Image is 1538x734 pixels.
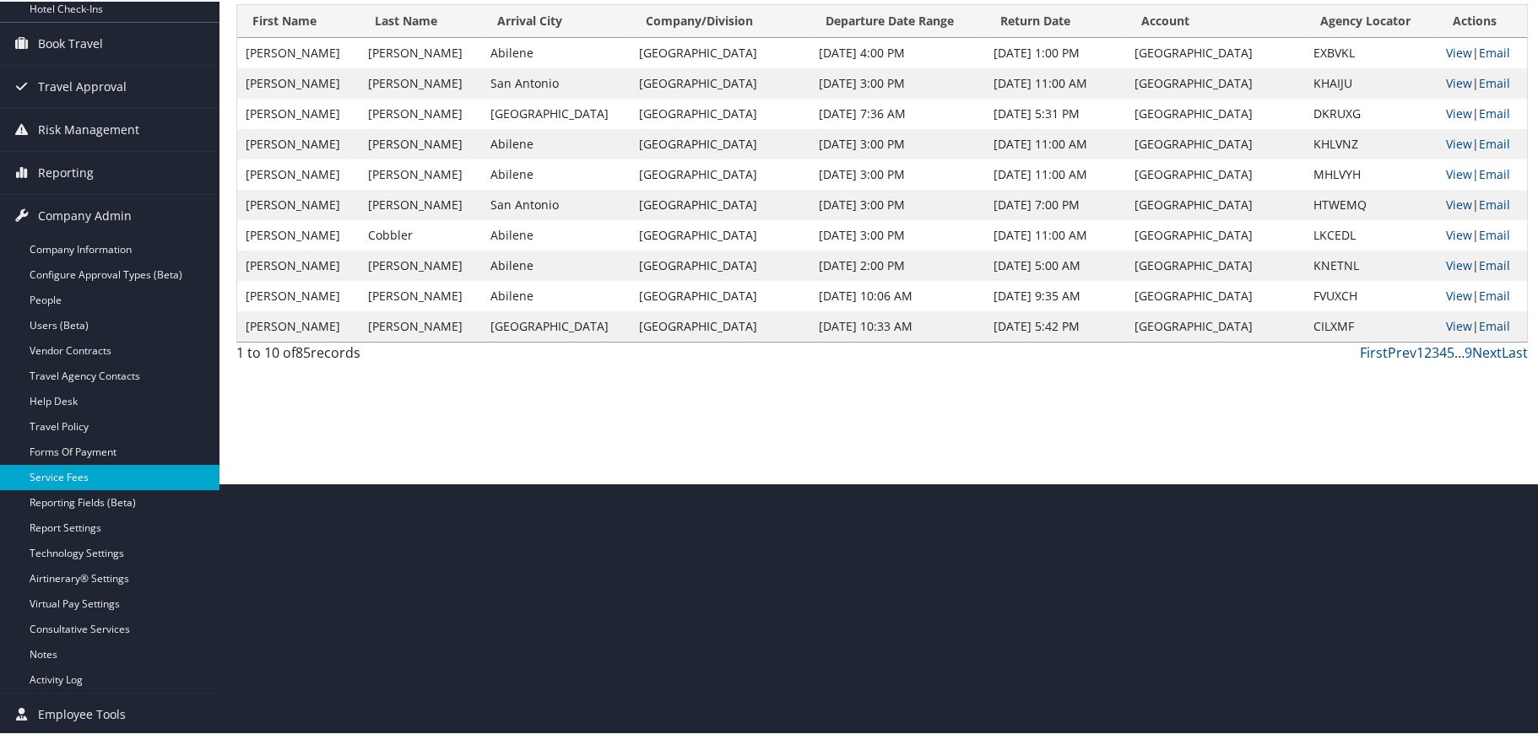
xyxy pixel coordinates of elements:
td: [PERSON_NAME] [360,127,482,158]
td: MHLVYH [1305,158,1438,188]
td: [DATE] 2:00 PM [810,249,985,279]
td: | [1438,310,1527,340]
td: [GEOGRAPHIC_DATA] [631,127,810,158]
a: Email [1479,165,1510,181]
a: Next [1472,342,1502,360]
th: Agency Locator: activate to sort column ascending [1305,3,1438,36]
a: View [1446,104,1472,120]
td: [PERSON_NAME] [360,249,482,279]
td: | [1438,67,1527,97]
td: [GEOGRAPHIC_DATA] [631,310,810,340]
td: [PERSON_NAME] [237,127,360,158]
a: Email [1479,195,1510,211]
td: San Antonio [482,188,631,219]
td: [DATE] 4:00 PM [810,36,985,67]
td: [DATE] 5:31 PM [985,97,1126,127]
a: View [1446,195,1472,211]
span: 85 [295,342,311,360]
span: … [1454,342,1465,360]
td: [GEOGRAPHIC_DATA] [1126,310,1305,340]
td: [GEOGRAPHIC_DATA] [631,97,810,127]
a: View [1446,134,1472,150]
a: View [1446,165,1472,181]
td: [GEOGRAPHIC_DATA] [1126,279,1305,310]
a: 1 [1416,342,1424,360]
a: Last [1502,342,1528,360]
td: [PERSON_NAME] [360,97,482,127]
a: Email [1479,225,1510,241]
a: View [1446,43,1472,59]
td: [PERSON_NAME] [237,310,360,340]
td: KNETNL [1305,249,1438,279]
td: [PERSON_NAME] [237,158,360,188]
td: [DATE] 3:00 PM [810,127,985,158]
td: [GEOGRAPHIC_DATA] [1126,219,1305,249]
td: KHAIJU [1305,67,1438,97]
td: [PERSON_NAME] [237,36,360,67]
a: Prev [1388,342,1416,360]
td: [DATE] 7:36 AM [810,97,985,127]
td: [GEOGRAPHIC_DATA] [1126,67,1305,97]
td: [PERSON_NAME] [237,188,360,219]
td: [GEOGRAPHIC_DATA] [631,219,810,249]
td: [PERSON_NAME] [237,219,360,249]
span: Employee Tools [38,692,126,734]
td: | [1438,188,1527,219]
a: Email [1479,104,1510,120]
td: [PERSON_NAME] [360,279,482,310]
td: [DATE] 11:00 AM [985,158,1126,188]
a: 4 [1439,342,1447,360]
td: [DATE] 5:00 AM [985,249,1126,279]
a: View [1446,286,1472,302]
a: View [1446,316,1472,332]
td: CILXMF [1305,310,1438,340]
td: [GEOGRAPHIC_DATA] [1126,97,1305,127]
a: First [1360,342,1388,360]
div: 1 to 10 of records [236,341,540,370]
span: Company Admin [38,193,132,235]
td: | [1438,279,1527,310]
td: [DATE] 3:00 PM [810,188,985,219]
th: Arrival City: activate to sort column ascending [482,3,631,36]
td: Abilene [482,249,631,279]
td: | [1438,127,1527,158]
td: [DATE] 10:33 AM [810,310,985,340]
td: Abilene [482,279,631,310]
td: [GEOGRAPHIC_DATA] [1126,188,1305,219]
span: Risk Management [38,107,139,149]
td: Abilene [482,36,631,67]
td: EXBVKL [1305,36,1438,67]
td: | [1438,249,1527,279]
td: | [1438,36,1527,67]
a: Email [1479,286,1510,302]
a: Email [1479,134,1510,150]
th: Account: activate to sort column ascending [1126,3,1305,36]
td: DKRUXG [1305,97,1438,127]
th: First Name: activate to sort column ascending [237,3,360,36]
a: Email [1479,316,1510,332]
a: View [1446,73,1472,89]
td: [PERSON_NAME] [360,67,482,97]
td: | [1438,158,1527,188]
td: Abilene [482,127,631,158]
td: LKCEDL [1305,219,1438,249]
td: [GEOGRAPHIC_DATA] [1126,158,1305,188]
td: HTWEMQ [1305,188,1438,219]
th: Return Date: activate to sort column ascending [985,3,1126,36]
td: [GEOGRAPHIC_DATA] [631,188,810,219]
a: 5 [1447,342,1454,360]
span: Travel Approval [38,64,127,106]
a: Email [1479,73,1510,89]
td: [PERSON_NAME] [360,310,482,340]
td: [GEOGRAPHIC_DATA] [631,158,810,188]
td: [DATE] 3:00 PM [810,67,985,97]
td: Cobbler [360,219,482,249]
a: 2 [1424,342,1432,360]
a: Email [1479,256,1510,272]
td: [DATE] 3:00 PM [810,219,985,249]
td: [PERSON_NAME] [360,188,482,219]
td: [PERSON_NAME] [237,97,360,127]
td: [PERSON_NAME] [360,158,482,188]
td: [GEOGRAPHIC_DATA] [631,279,810,310]
td: [DATE] 9:35 AM [985,279,1126,310]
